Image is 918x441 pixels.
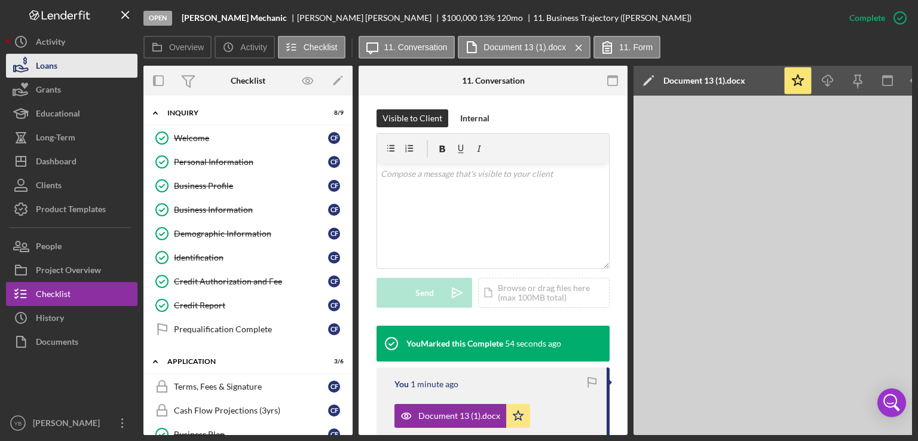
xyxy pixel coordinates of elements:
[384,42,448,52] label: 11. Conversation
[174,324,328,334] div: Prequalification Complete
[174,430,328,439] div: Business Plan
[36,330,78,357] div: Documents
[593,36,660,59] button: 11. Form
[149,174,347,198] a: Business ProfileCF
[297,13,442,23] div: [PERSON_NAME] [PERSON_NAME]
[149,317,347,341] a: Prequalification CompleteCF
[149,150,347,174] a: Personal InformationCF
[837,6,912,30] button: Complete
[328,323,340,335] div: C F
[167,109,314,117] div: Inquiry
[174,301,328,310] div: Credit Report
[182,13,287,23] b: [PERSON_NAME] Mechanic
[174,181,328,191] div: Business Profile
[6,411,137,435] button: YB[PERSON_NAME]
[6,330,137,354] a: Documents
[415,278,434,308] div: Send
[278,36,345,59] button: Checklist
[479,13,495,23] div: 13 %
[149,269,347,293] a: Credit Authorization and FeeCF
[240,42,267,52] label: Activity
[533,13,691,23] div: 11. Business Trajectory ([PERSON_NAME])
[328,204,340,216] div: C F
[411,379,458,389] time: 2025-09-21 22:36
[174,157,328,167] div: Personal Information
[418,411,500,421] div: Document 13 (1).docx
[304,42,338,52] label: Checklist
[149,293,347,317] a: Credit ReportCF
[174,133,328,143] div: Welcome
[377,109,448,127] button: Visible to Client
[30,411,108,438] div: [PERSON_NAME]
[454,109,495,127] button: Internal
[174,253,328,262] div: Identification
[14,420,22,427] text: YB
[359,36,455,59] button: 11. Conversation
[174,406,328,415] div: Cash Flow Projections (3yrs)
[174,277,328,286] div: Credit Authorization and Fee
[149,222,347,246] a: Demographic InformationCF
[231,76,265,85] div: Checklist
[322,358,344,365] div: 3 / 6
[143,11,172,26] div: Open
[462,76,525,85] div: 11. Conversation
[328,381,340,393] div: C F
[169,42,204,52] label: Overview
[174,205,328,215] div: Business Information
[663,76,745,85] div: Document 13 (1).docx
[619,42,653,52] label: 11. Form
[328,252,340,264] div: C F
[377,278,472,308] button: Send
[328,180,340,192] div: C F
[328,156,340,168] div: C F
[215,36,274,59] button: Activity
[149,198,347,222] a: Business InformationCF
[143,36,212,59] button: Overview
[149,399,347,422] a: Cash Flow Projections (3yrs)CF
[174,229,328,238] div: Demographic Information
[167,358,314,365] div: Application
[328,228,340,240] div: C F
[382,109,442,127] div: Visible to Client
[877,388,906,417] div: Open Intercom Messenger
[149,126,347,150] a: WelcomeCF
[328,132,340,144] div: C F
[505,339,561,348] time: 2025-09-21 22:36
[149,375,347,399] a: Terms, Fees & SignatureCF
[458,36,590,59] button: Document 13 (1).docx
